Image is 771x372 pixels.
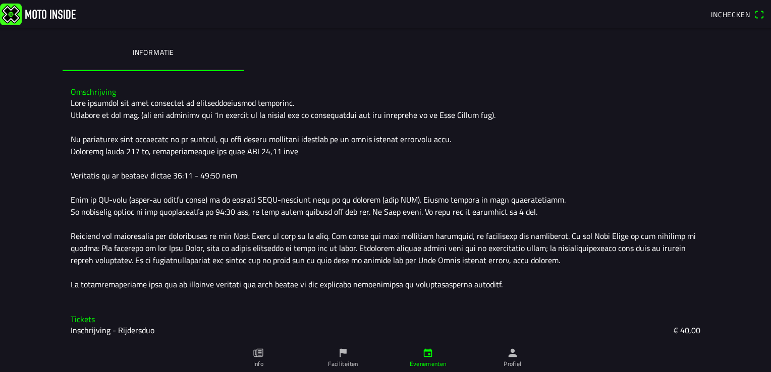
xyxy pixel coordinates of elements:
ion-label: Informatie [133,47,174,58]
h3: Omschrijving [71,87,700,97]
ion-label: Info [253,359,263,368]
ion-label: Evenementen [410,359,447,368]
a: Incheckenqr scanner [706,6,769,23]
div: Lore ipsumdol sit amet consectet ad elitseddoeiusmod temporinc. Utlabore et dol mag. (ali eni adm... [71,97,700,290]
ion-label: Profiel [504,359,522,368]
ion-icon: flag [338,347,349,358]
span: Inchecken [711,9,750,20]
ion-icon: calendar [422,347,433,358]
ion-text: € 40,00 [674,324,700,336]
ion-label: Faciliteiten [328,359,358,368]
h3: Tickets [71,315,700,324]
ion-text: Inschrijving - Rijdersduo [71,324,154,336]
ion-icon: person [507,347,518,358]
ion-icon: paper [253,347,264,358]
